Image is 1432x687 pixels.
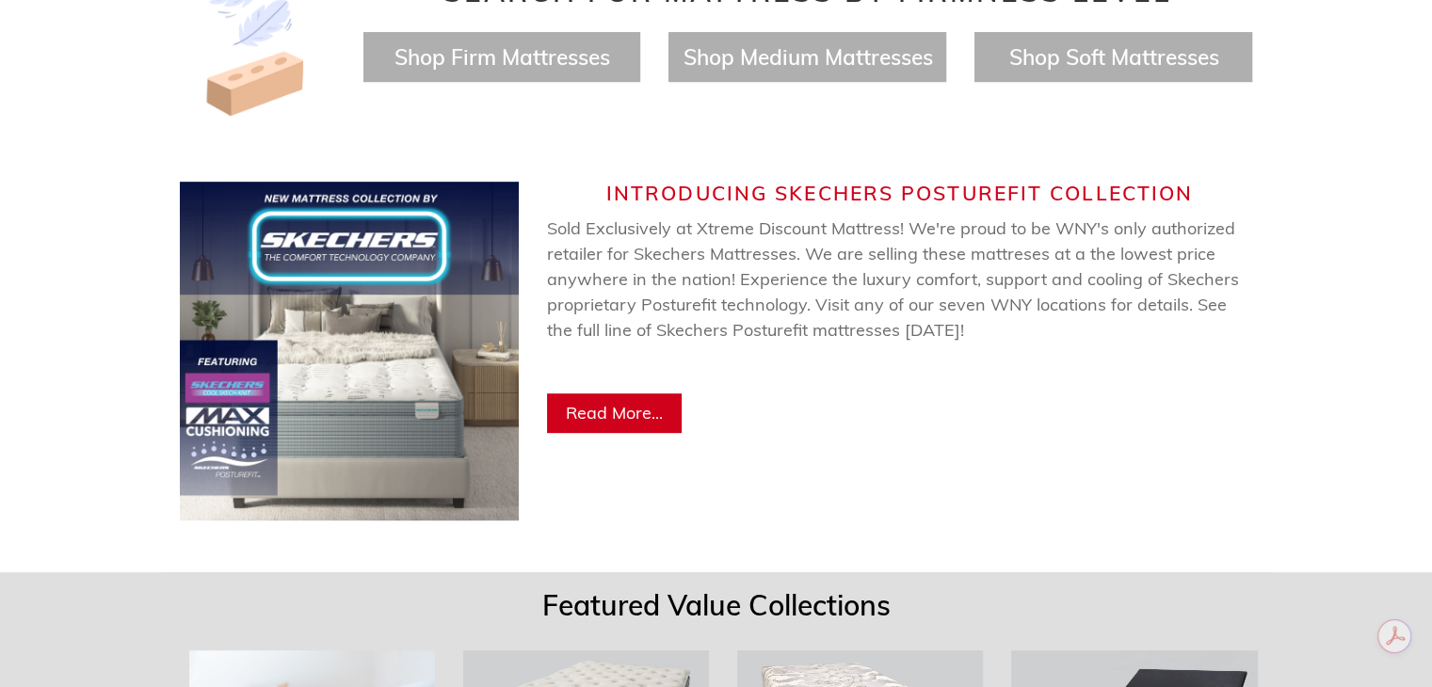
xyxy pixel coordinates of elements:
span: Introducing Skechers Posturefit Collection [606,181,1193,205]
a: Read More... [547,393,682,433]
span: Sold Exclusively at Xtreme Discount Mattress! We're proud to be WNY's only authorized retailer fo... [547,217,1239,391]
a: Shop Medium Mattresses [683,43,932,71]
span: Read More... [566,402,663,423]
a: Shop Firm Mattresses [394,43,609,71]
span: Featured Value Collections [542,587,891,623]
a: Shop Soft Mattresses [1008,43,1218,71]
img: Skechers Web Banner (750 x 750 px) (2).jpg__PID:de10003e-3404-460f-8276-e05f03caa093 [180,182,519,520]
